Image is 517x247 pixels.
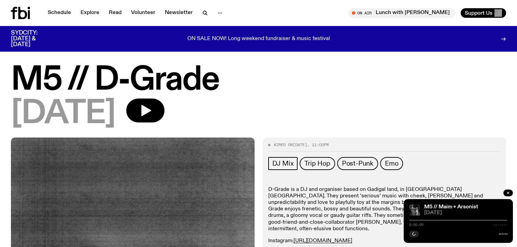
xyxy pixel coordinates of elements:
[272,160,294,167] span: DJ Mix
[187,36,330,42] p: ON SALE NOW! Long weekend fundraiser & music festival
[44,8,75,18] a: Schedule
[300,157,335,170] a: Trip Hop
[11,65,506,96] h1: M5 // D-Grade
[268,186,501,232] p: D-Grade is a DJ and organiser based on Gadigal land, in [GEOGRAPHIC_DATA] [GEOGRAPHIC_DATA]. They...
[105,8,126,18] a: Read
[76,8,103,18] a: Explore
[424,210,507,216] span: [DATE]
[409,223,423,226] span: 0:00:00
[11,99,115,129] span: [DATE]
[380,157,403,170] a: Emo
[424,204,478,210] a: M5 // Maim + Arsonist
[274,142,293,147] span: Aired on
[293,238,352,244] a: [URL][DOMAIN_NAME]
[293,142,307,147] span: [DATE]
[11,30,55,48] h3: SYDCITY: [DATE] & [DATE]
[307,142,329,147] span: , 11:00pm
[348,8,455,18] button: On AirLunch with [PERSON_NAME]
[304,160,330,167] span: Trip Hop
[268,238,501,244] p: Instagram:
[342,160,373,167] span: Post-Punk
[268,157,298,170] a: DJ Mix
[465,10,492,16] span: Support Us
[385,160,398,167] span: Emo
[493,223,507,226] span: -:--:--
[337,157,378,170] a: Post-Punk
[461,8,506,18] button: Support Us
[161,8,197,18] a: Newsletter
[127,8,159,18] a: Volunteer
